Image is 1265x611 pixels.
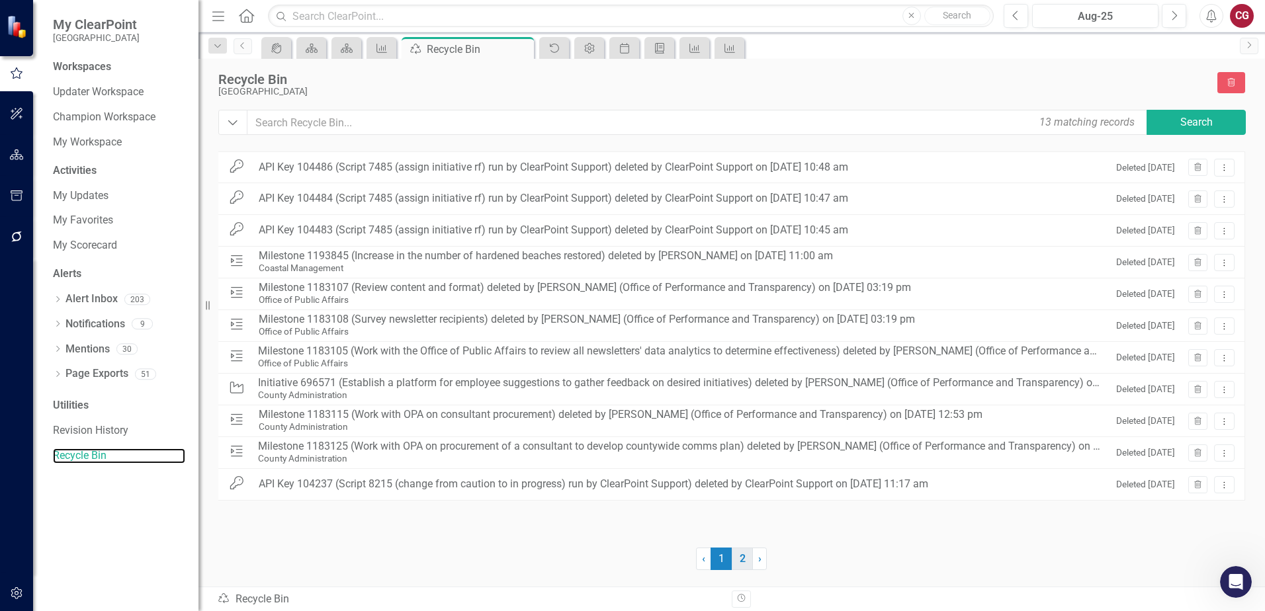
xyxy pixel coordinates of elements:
div: Close [232,5,256,29]
a: My Workspace [53,135,185,150]
small: Office of Public Affairs [258,358,348,368]
div: 9 [132,318,153,329]
div: Aug-25 [1037,9,1154,24]
small: Deleted [DATE] [1116,446,1175,459]
img: ClearPoint Strategy [7,15,30,38]
div: Hello [PERSON_NAME]! Sorry to see this is happening! By any chance did this got deleted by mistake? [11,358,217,413]
div: good morning, I am trying to access my economic development scorecard elements but when I click o... [48,191,254,347]
span: › [758,552,762,565]
div: good morning, I am trying to access my economic development scorecard elements but when I click o... [58,288,243,339]
a: Recycle Bin [53,448,185,464]
small: Deleted [DATE] [1116,478,1175,491]
a: Page Exports [65,366,128,382]
div: Workspaces [53,60,111,75]
div: Thank you for letting me know! I appreciate you reaching out — Have a wonderful rest of your day ... [21,77,206,116]
div: Caitlyn says… [11,134,254,174]
div: [GEOGRAPHIC_DATA] [218,87,1211,97]
div: Alerts [53,266,185,282]
a: My Scorecard [53,238,185,253]
div: 203 [124,294,150,305]
button: CG [1230,4,1254,28]
small: Deleted [DATE] [1116,415,1175,427]
div: you too!! [201,142,243,155]
input: Search Recycle Bin... [247,110,1149,135]
div: API Key 104483 (Script 7485 (assign initiative rf) run by ClearPoint Support) deleted by ClearPoi... [259,224,848,236]
div: Recycle Bin [218,72,1211,87]
small: Deleted [DATE] [1116,319,1175,332]
div: Recycle Bin [427,41,531,58]
div: Milestone 1193845 (Increase in the number of hardened beaches restored) deleted by [PERSON_NAME] ... [259,250,833,262]
p: Active [64,17,91,30]
small: Deleted [DATE] [1116,351,1175,364]
img: Profile image for Walter [38,7,59,28]
small: Deleted [DATE] [1116,256,1175,268]
div: Milestone 1183108 (Survey newsletter recipients) deleted by [PERSON_NAME] (Office of Performance ... [259,313,915,325]
span: My ClearPoint [53,17,140,32]
a: Revision History [53,423,185,438]
div: 30 [116,344,138,355]
input: Search ClearPoint... [268,5,994,28]
div: Caitlyn says… [11,191,254,358]
div: 13 matching records [1036,112,1138,134]
small: Office of Public Affairs [259,294,349,305]
button: go back [9,5,34,30]
div: API Key 104237 (Script 8215 (change from caution to in progress) run by ClearPoint Support) delet... [259,478,928,490]
h1: [PERSON_NAME] [64,7,150,17]
div: Hello [PERSON_NAME]! Sorry to see this is happening! By any chance did this got deleted by mistake? [21,366,206,405]
small: Deleted [DATE] [1116,224,1175,237]
div: [DATE] [11,173,254,191]
div: Milestone 1183105 (Work with the Office of Public Affairs to review all newsletters' data analyti... [258,345,1103,357]
div: Walter says… [11,69,254,134]
a: Notifications [65,317,125,332]
div: Initiative 696571 (Establish a platform for employee suggestions to gather feedback on desired in... [258,377,1103,389]
div: API Key 104486 (Script 7485 (assign initiative rf) run by ClearPoint Support) deleted by ClearPoi... [259,161,848,173]
div: Utilities [53,398,185,413]
a: My Favorites [53,213,185,228]
a: My Updates [53,188,185,204]
small: Deleted [DATE] [1116,383,1175,395]
iframe: Intercom live chat [1220,566,1252,598]
small: County Administration [258,389,347,400]
textarea: Message… [11,405,253,428]
a: 2 [732,548,753,570]
a: Champion Workspace [53,110,185,125]
button: Aug-25 [1032,4,1158,28]
button: Emoji picker [21,433,31,444]
small: Coastal Management [259,263,343,273]
small: Deleted [DATE] [1116,192,1175,205]
div: API Key 104484 (Script 7485 (assign initiative rf) run by ClearPoint Support) deleted by ClearPoi... [259,192,848,204]
small: [GEOGRAPHIC_DATA] [53,32,140,43]
button: Search [924,7,990,25]
div: Milestone 1183115 (Work with OPA on consultant procurement) deleted by [PERSON_NAME] (Office of P... [259,409,982,421]
span: Search [943,10,971,20]
div: you too!! [191,134,254,163]
button: Search [1147,110,1246,135]
div: Milestone 1183107 (Review content and format) deleted by [PERSON_NAME] (Office of Performance and... [259,282,911,294]
div: Recycle Bin [217,592,722,607]
button: Start recording [84,433,95,444]
div: Thank you for letting me know! I appreciate you reaching out — Have a wonderful rest of your day ... [11,69,217,124]
span: 1 [711,548,732,570]
a: Updater Workspace [53,85,185,100]
small: County Administration [259,421,348,432]
span: ‹ [702,552,705,565]
small: Deleted [DATE] [1116,161,1175,174]
div: Milestone 1183125 (Work with OPA on procurement of a consultant to develop countywide comms plan)... [258,440,1103,452]
button: Send a message… [227,428,248,449]
button: Gif picker [42,433,52,444]
div: Activities [53,163,185,179]
a: Mentions [65,342,110,357]
small: Deleted [DATE] [1116,288,1175,300]
a: Alert Inbox [65,292,118,307]
button: Home [207,5,232,30]
button: Upload attachment [63,433,73,444]
small: Office of Public Affairs [259,326,349,337]
div: 51 [135,369,156,380]
small: County Administration [258,453,347,464]
div: Walter says… [11,358,254,414]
